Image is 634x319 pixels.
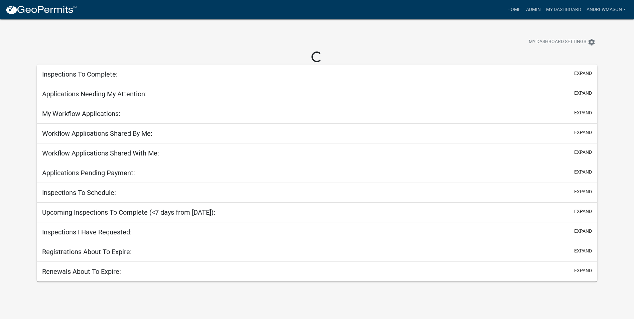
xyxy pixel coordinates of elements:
[42,90,147,98] h5: Applications Needing My Attention:
[42,110,120,118] h5: My Workflow Applications:
[42,70,118,78] h5: Inspections To Complete:
[574,109,592,116] button: expand
[42,268,121,276] h5: Renewals About To Expire:
[523,35,601,48] button: My Dashboard Settingssettings
[574,90,592,97] button: expand
[588,38,596,46] i: settings
[42,129,152,137] h5: Workflow Applications Shared By Me:
[42,189,116,197] h5: Inspections To Schedule:
[574,149,592,156] button: expand
[42,208,215,216] h5: Upcoming Inspections To Complete (<7 days from [DATE]):
[529,38,586,46] span: My Dashboard Settings
[574,129,592,136] button: expand
[574,247,592,254] button: expand
[574,208,592,215] button: expand
[584,3,629,16] a: AndrewMason
[523,3,543,16] a: Admin
[42,228,132,236] h5: Inspections I Have Requested:
[42,149,159,157] h5: Workflow Applications Shared With Me:
[42,169,135,177] h5: Applications Pending Payment:
[574,169,592,176] button: expand
[505,3,523,16] a: Home
[42,248,132,256] h5: Registrations About To Expire:
[574,267,592,274] button: expand
[574,70,592,77] button: expand
[574,228,592,235] button: expand
[574,188,592,195] button: expand
[543,3,584,16] a: My Dashboard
